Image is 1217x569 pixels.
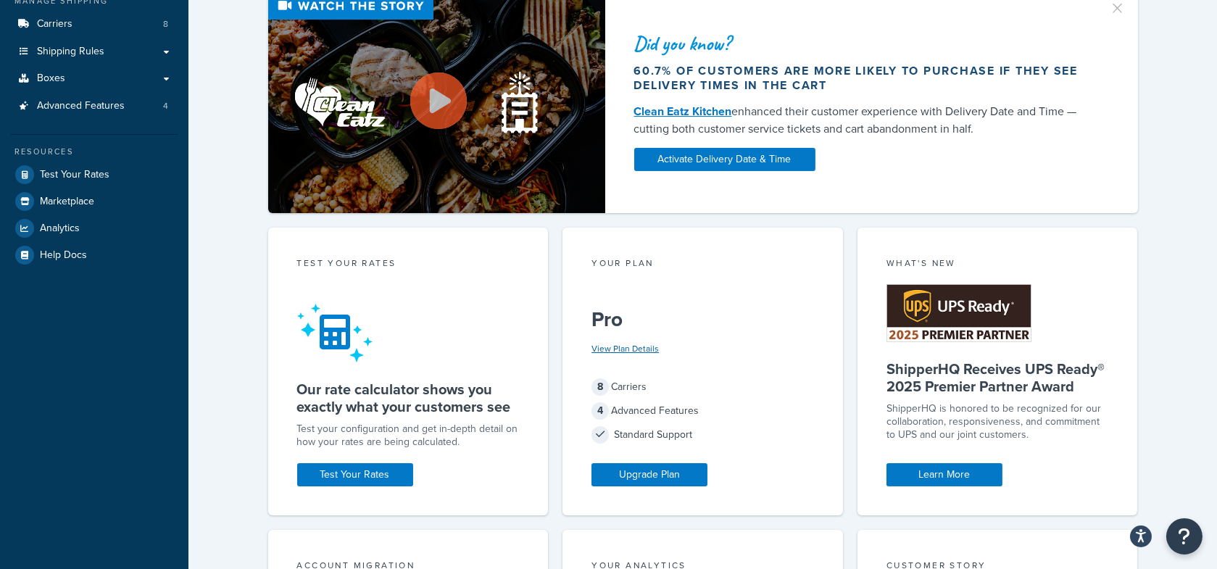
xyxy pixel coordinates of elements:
span: Advanced Features [37,100,125,112]
li: Carriers [11,11,178,38]
div: Did you know? [634,33,1092,54]
div: What's New [886,257,1109,273]
a: Analytics [11,215,178,241]
span: Boxes [37,72,65,85]
div: Advanced Features [591,401,814,421]
div: 60.7% of customers are more likely to purchase if they see delivery times in the cart [634,64,1092,93]
a: Test Your Rates [11,162,178,188]
h5: Pro [591,308,814,331]
a: Clean Eatz Kitchen [634,103,732,120]
div: Your Plan [591,257,814,273]
span: 8 [163,18,168,30]
a: Carriers8 [11,11,178,38]
div: Standard Support [591,425,814,445]
div: enhanced their customer experience with Delivery Date and Time — cutting both customer service ti... [634,103,1092,138]
h5: Our rate calculator shows you exactly what your customers see [297,381,520,415]
a: Advanced Features4 [11,93,178,120]
a: Boxes [11,65,178,92]
a: Help Docs [11,242,178,268]
span: Help Docs [40,249,87,262]
span: Marketplace [40,196,94,208]
div: Test your rates [297,257,520,273]
button: Open Resource Center [1166,518,1203,555]
span: Analytics [40,223,80,235]
a: Learn More [886,463,1002,486]
a: Test Your Rates [297,463,413,486]
li: Advanced Features [11,93,178,120]
span: Test Your Rates [40,169,109,181]
span: Shipping Rules [37,46,104,58]
a: Upgrade Plan [591,463,707,486]
div: Resources [11,146,178,158]
span: Carriers [37,18,72,30]
span: 4 [163,100,168,112]
a: Activate Delivery Date & Time [634,148,815,171]
span: 8 [591,378,609,396]
p: ShipperHQ is honored to be recognized for our collaboration, responsiveness, and commitment to UP... [886,402,1109,441]
span: 4 [591,402,609,420]
a: Shipping Rules [11,38,178,65]
div: Test your configuration and get in-depth detail on how your rates are being calculated. [297,423,520,449]
a: Marketplace [11,188,178,215]
h5: ShipperHQ Receives UPS Ready® 2025 Premier Partner Award [886,360,1109,395]
a: View Plan Details [591,342,659,355]
div: Carriers [591,377,814,397]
